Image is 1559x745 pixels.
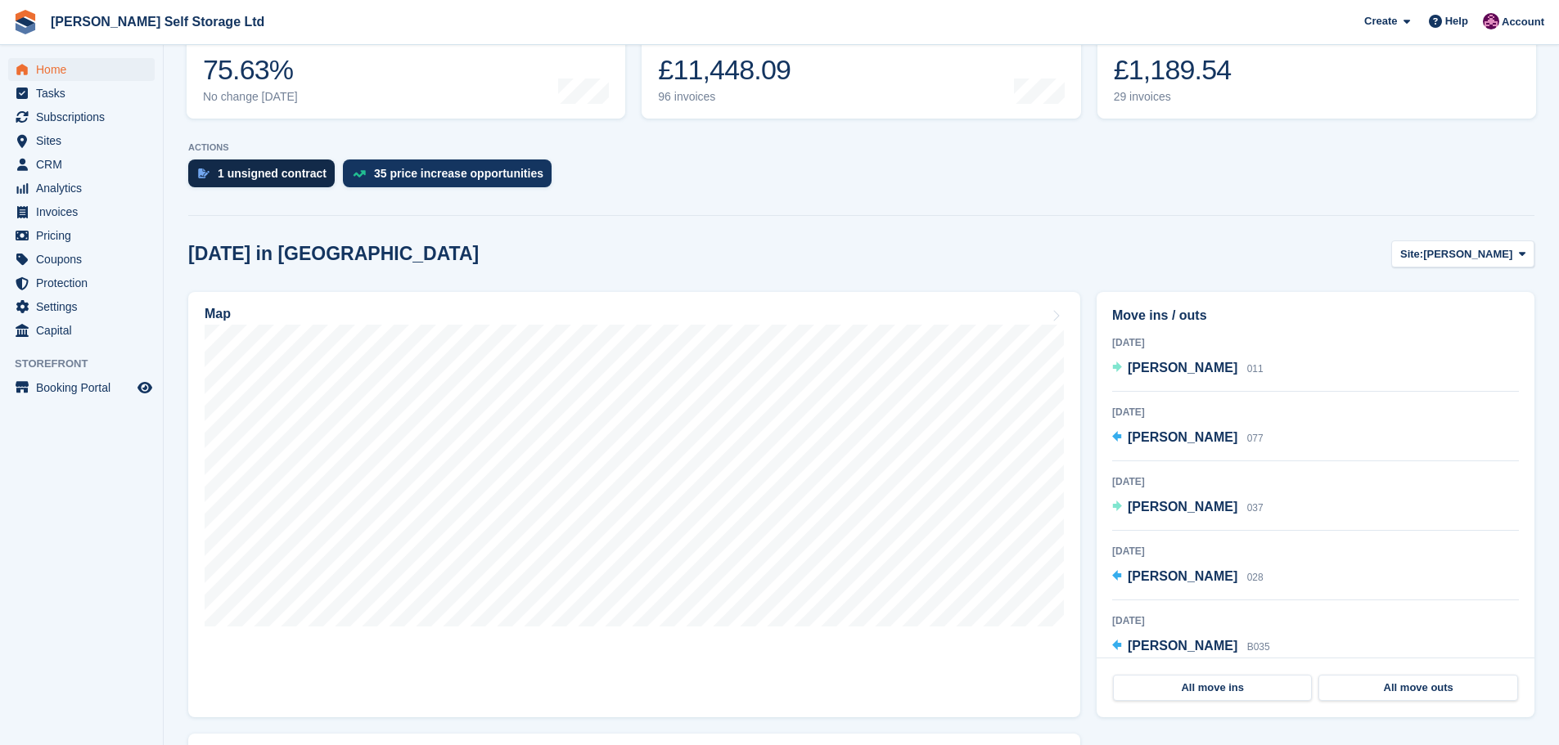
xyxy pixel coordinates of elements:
span: [PERSON_NAME] [1128,500,1237,514]
span: Booking Portal [36,376,134,399]
span: CRM [36,153,134,176]
span: Help [1445,13,1468,29]
div: [DATE] [1112,474,1519,489]
a: Map [188,292,1080,717]
a: Month-to-date sales £11,448.09 96 invoices [642,15,1080,119]
div: [DATE] [1112,544,1519,559]
a: menu [8,248,155,271]
a: [PERSON_NAME] 028 [1112,567,1264,588]
a: [PERSON_NAME] 037 [1112,497,1264,518]
span: Capital [36,319,134,342]
span: Coupons [36,248,134,271]
span: [PERSON_NAME] [1128,430,1237,444]
span: Create [1364,13,1397,29]
span: Tasks [36,82,134,105]
a: menu [8,295,155,318]
a: menu [8,272,155,294]
a: Occupancy 75.63% No change [DATE] [187,15,625,119]
span: Storefront [15,356,163,372]
span: Invoices [36,200,134,223]
div: 35 price increase opportunities [374,167,543,180]
div: £11,448.09 [658,53,791,87]
span: Settings [36,295,134,318]
span: 077 [1247,433,1264,444]
a: menu [8,177,155,200]
img: Lydia Wild [1483,13,1499,29]
a: [PERSON_NAME] 077 [1112,428,1264,449]
a: menu [8,376,155,399]
a: menu [8,200,155,223]
div: 1 unsigned contract [218,167,327,180]
a: menu [8,319,155,342]
h2: Map [205,307,231,321]
span: 028 [1247,572,1264,583]
a: menu [8,105,155,128]
a: menu [8,129,155,152]
span: Protection [36,272,134,294]
a: 1 unsigned contract [188,159,343,195]
a: [PERSON_NAME] Self Storage Ltd [44,8,271,35]
span: 037 [1247,502,1264,514]
img: price_increase_opportunities-93ffe204e8149a01c8c9dc8f82e8f89637d9d84a8eef4429ea346261dce0b2c0.svg [353,170,366,177]
div: No change [DATE] [203,90,298,104]
span: Account [1502,14,1544,30]
div: 96 invoices [658,90,791,104]
img: stora-icon-8386f47178a22dfd0bd8f6a31ec36ba5ce8667c1dd55bd0f319d3a0aa187defe.svg [13,10,38,34]
span: Subscriptions [36,105,134,128]
img: contract_signature_icon-13c848040528278c33f63329250d36e43548de30e8caae1d1a13099fd9432cc5.svg [198,168,210,178]
span: Pricing [36,224,134,247]
span: [PERSON_NAME] [1423,246,1512,263]
a: All move outs [1318,675,1517,701]
div: £1,189.54 [1114,53,1232,87]
div: 75.63% [203,53,298,87]
span: Sites [36,129,134,152]
span: [PERSON_NAME] [1128,569,1237,583]
span: Home [36,58,134,81]
span: Analytics [36,177,134,200]
a: Preview store [135,378,155,397]
div: 29 invoices [1114,90,1232,104]
p: ACTIONS [188,142,1534,153]
div: [DATE] [1112,405,1519,420]
h2: [DATE] in [GEOGRAPHIC_DATA] [188,243,479,265]
a: menu [8,82,155,105]
button: Site: [PERSON_NAME] [1391,240,1534,267]
span: [PERSON_NAME] [1128,361,1237,375]
a: [PERSON_NAME] 011 [1112,358,1264,379]
a: All move ins [1113,675,1312,701]
h2: Move ins / outs [1112,306,1519,325]
a: 35 price increase opportunities [343,159,560,195]
a: [PERSON_NAME] B035 [1112,636,1270,657]
div: [DATE] [1112,335,1519,350]
span: 011 [1247,363,1264,375]
a: menu [8,153,155,176]
a: menu [8,224,155,247]
span: B035 [1247,641,1270,653]
span: Site: [1400,246,1423,263]
div: [DATE] [1112,613,1519,628]
span: [PERSON_NAME] [1128,639,1237,653]
a: Awaiting payment £1,189.54 29 invoices [1097,15,1536,119]
a: menu [8,58,155,81]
